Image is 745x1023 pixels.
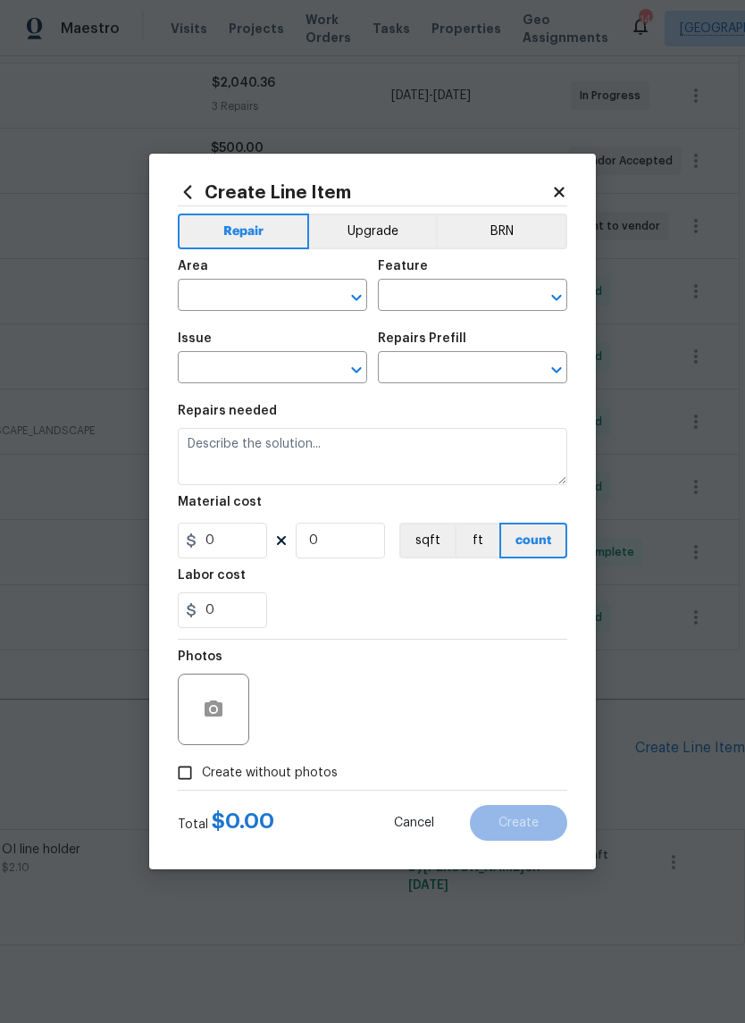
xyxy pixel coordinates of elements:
h5: Area [178,260,208,273]
button: sqft [399,523,455,558]
span: Cancel [394,817,434,830]
span: Create [498,817,539,830]
button: Repair [178,214,309,249]
button: ft [455,523,499,558]
span: Create without photos [202,764,338,783]
button: Open [544,285,569,310]
button: Open [344,285,369,310]
div: Total [178,812,274,834]
h2: Create Line Item [178,182,551,202]
button: Upgrade [309,214,437,249]
button: Cancel [365,805,463,841]
button: Create [470,805,567,841]
h5: Photos [178,650,222,663]
h5: Material cost [178,496,262,508]
button: Open [344,357,369,382]
span: $ 0.00 [212,810,274,832]
button: count [499,523,567,558]
button: Open [544,357,569,382]
button: BRN [436,214,567,249]
h5: Repairs needed [178,405,277,417]
h5: Issue [178,332,212,345]
h5: Feature [378,260,428,273]
h5: Repairs Prefill [378,332,466,345]
h5: Labor cost [178,569,246,582]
